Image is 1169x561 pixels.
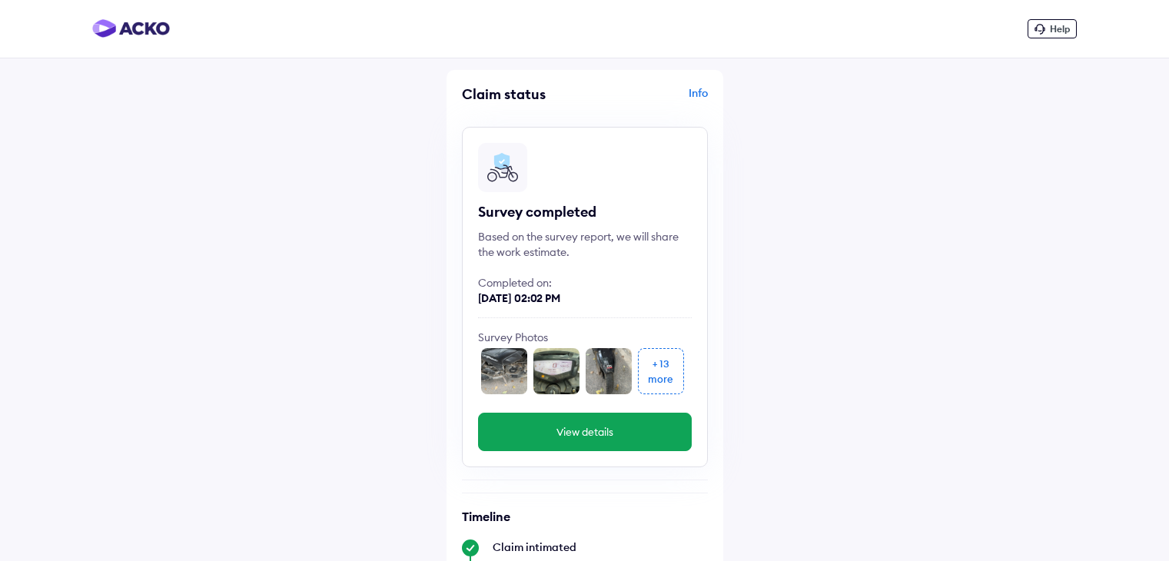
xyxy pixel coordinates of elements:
[462,509,708,524] h6: Timeline
[1050,23,1070,35] span: Help
[648,371,673,387] div: more
[653,356,669,371] div: + 13
[478,203,692,221] div: Survey completed
[92,19,170,38] img: horizontal-gradient.png
[478,275,692,290] div: Completed on:
[589,85,708,115] div: Info
[478,229,692,260] div: Based on the survey report, we will share the work estimate.
[462,85,581,103] div: Claim status
[478,330,692,345] div: Survey Photos
[493,539,708,555] div: Claim intimated
[478,290,692,306] div: [DATE] 02:02 PM
[478,413,692,451] button: View details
